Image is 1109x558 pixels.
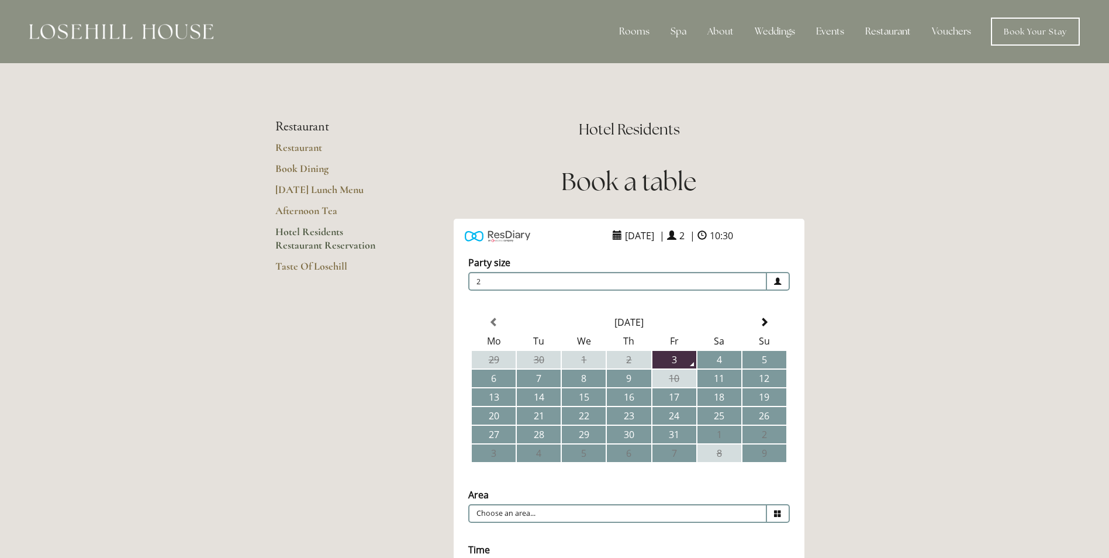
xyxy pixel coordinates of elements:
[468,543,490,556] label: Time
[607,407,651,425] td: 23
[472,370,516,387] td: 6
[742,351,786,368] td: 5
[690,229,695,242] span: |
[742,370,786,387] td: 12
[697,351,741,368] td: 4
[759,318,769,327] span: Next Month
[607,426,651,443] td: 30
[517,314,741,331] th: Select Month
[652,370,696,387] td: 10
[562,445,606,462] td: 5
[697,370,741,387] td: 11
[607,332,651,350] th: Th
[607,388,651,406] td: 16
[742,332,786,350] th: Su
[697,388,741,406] td: 18
[517,332,561,350] th: Tu
[562,407,606,425] td: 22
[661,20,696,43] div: Spa
[517,445,561,462] td: 4
[697,332,741,350] th: Sa
[472,332,516,350] th: Mo
[923,20,980,43] a: Vouchers
[472,445,516,462] td: 3
[468,488,489,501] label: Area
[29,24,213,39] img: Losehill House
[275,225,387,260] a: Hotel Residents Restaurant Reservation
[742,388,786,406] td: 19
[275,204,387,225] a: Afternoon Tea
[607,351,651,368] td: 2
[742,426,786,443] td: 2
[697,407,741,425] td: 25
[517,351,561,368] td: 30
[991,18,1080,46] a: Book Your Stay
[472,388,516,406] td: 13
[610,20,659,43] div: Rooms
[562,426,606,443] td: 29
[472,407,516,425] td: 20
[517,370,561,387] td: 7
[659,229,665,242] span: |
[652,351,696,368] td: 3
[275,183,387,204] a: [DATE] Lunch Menu
[676,226,687,245] span: 2
[275,119,387,135] li: Restaurant
[652,332,696,350] th: Fr
[652,426,696,443] td: 31
[275,141,387,162] a: Restaurant
[652,407,696,425] td: 24
[275,162,387,183] a: Book Dining
[424,119,834,140] h2: Hotel Residents
[275,260,387,281] a: Taste Of Losehill
[697,426,741,443] td: 1
[562,351,606,368] td: 1
[652,445,696,462] td: 7
[472,426,516,443] td: 27
[517,426,561,443] td: 28
[742,407,786,425] td: 26
[472,351,516,368] td: 29
[607,445,651,462] td: 6
[697,445,741,462] td: 8
[707,226,736,245] span: 10:30
[607,370,651,387] td: 9
[468,256,510,269] label: Party size
[807,20,854,43] div: Events
[745,20,804,43] div: Weddings
[562,332,606,350] th: We
[465,228,530,244] img: Powered by ResDiary
[562,388,606,406] td: 15
[698,20,743,43] div: About
[517,407,561,425] td: 21
[562,370,606,387] td: 8
[742,445,786,462] td: 9
[489,318,499,327] span: Previous Month
[517,388,561,406] td: 14
[468,272,767,291] span: 2
[622,226,657,245] span: [DATE]
[856,20,920,43] div: Restaurant
[652,388,696,406] td: 17
[424,164,834,199] h1: Book a table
